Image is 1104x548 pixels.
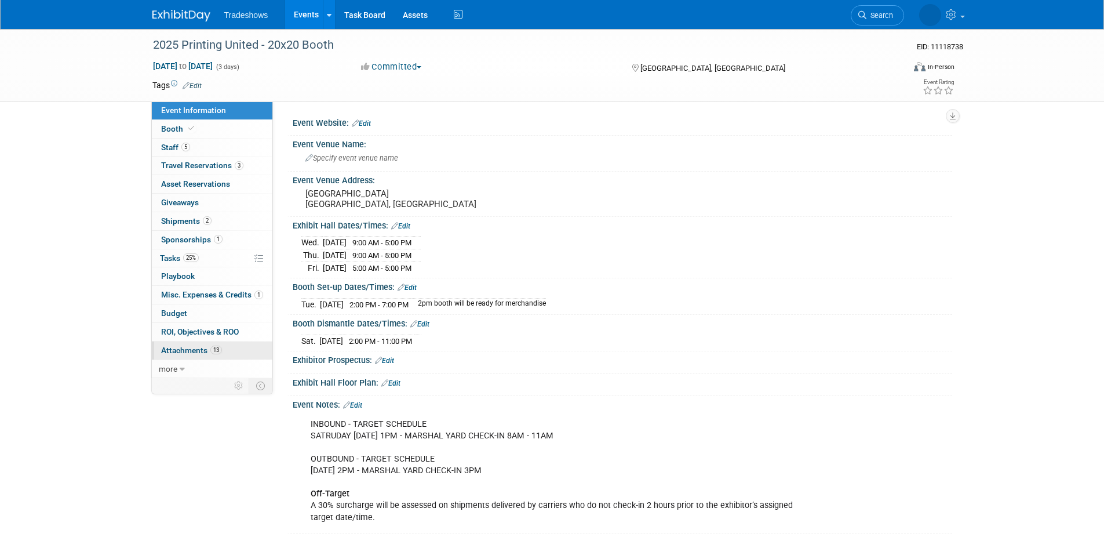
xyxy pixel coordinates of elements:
pre: [GEOGRAPHIC_DATA] [GEOGRAPHIC_DATA], [GEOGRAPHIC_DATA] [305,188,555,209]
span: Booth [161,124,196,133]
td: [DATE] [323,249,347,262]
div: Booth Set-up Dates/Times: [293,278,952,293]
td: Toggle Event Tabs [249,378,272,393]
span: Event ID: 11118738 [917,42,963,51]
span: Specify event venue name [305,154,398,162]
div: 2025 Printing United - 20x20 Booth [149,35,887,56]
a: Sponsorships1 [152,231,272,249]
img: ExhibitDay [152,10,210,21]
a: Shipments2 [152,212,272,230]
span: 1 [254,291,263,299]
a: Budget [152,304,272,322]
div: In-Person [927,63,954,71]
div: Event Website: [293,114,952,129]
span: (3 days) [215,63,239,71]
a: Staff5 [152,139,272,157]
div: INBOUND - TARGET SCHEDULE SATRUDAY [DATE] 1PM - MARSHAL YARD CHECK-IN 8AM - 11AM OUTBOUND - TARGE... [303,413,825,529]
a: Edit [375,357,394,365]
span: ROI, Objectives & ROO [161,327,239,336]
a: Edit [381,379,400,387]
a: Event Information [152,101,272,119]
a: Search [851,5,904,26]
span: Sponsorships [161,235,223,244]
td: [DATE] [323,262,347,274]
div: Event Rating [923,79,954,85]
span: Misc. Expenses & Credits [161,290,263,299]
span: 9:00 AM - 5:00 PM [352,251,411,260]
span: Giveaways [161,198,199,207]
a: more [152,360,272,378]
a: Asset Reservations [152,175,272,193]
img: Janet Wong [919,4,941,26]
span: Tasks [160,253,199,263]
span: Asset Reservations [161,179,230,188]
div: Event Format [836,60,955,78]
a: Misc. Expenses & Credits1 [152,286,272,304]
a: Edit [391,222,410,230]
a: Travel Reservations3 [152,157,272,175]
a: Edit [183,82,202,90]
a: Playbook [152,267,272,285]
div: Exhibit Hall Floor Plan: [293,374,952,389]
td: Tags [152,79,202,91]
span: Shipments [161,216,212,226]
span: [DATE] [DATE] [152,61,213,71]
a: Edit [352,119,371,128]
span: Search [866,11,893,20]
div: Event Notes: [293,396,952,411]
div: Booth Dismantle Dates/Times: [293,315,952,330]
span: 2:00 PM - 7:00 PM [349,300,409,309]
span: Event Information [161,106,226,115]
span: 3 [235,161,243,170]
a: Edit [410,320,429,328]
span: 2 [203,216,212,225]
td: [DATE] [320,298,344,310]
span: 25% [183,253,199,262]
div: Exhibit Hall Dates/Times: [293,217,952,232]
a: Tasks25% [152,249,272,267]
span: 2:00 PM - 11:00 PM [349,337,412,346]
span: Staff [161,143,190,152]
a: Attachments13 [152,342,272,360]
span: Playbook [161,271,195,281]
a: Giveaways [152,194,272,212]
b: Off-Target [311,489,349,499]
td: Thu. [301,249,323,262]
span: 5 [181,143,190,151]
span: Attachments [161,346,222,355]
td: Wed. [301,237,323,249]
span: Travel Reservations [161,161,243,170]
span: Budget [161,309,187,318]
td: 2pm booth will be ready for merchandise [411,298,546,310]
i: Booth reservation complete [188,125,194,132]
span: Tradeshows [224,10,268,20]
td: Sat. [301,335,319,347]
td: Personalize Event Tab Strip [229,378,249,393]
div: Exhibitor Prospectus: [293,351,952,366]
span: 13 [210,346,222,354]
a: ROI, Objectives & ROO [152,323,272,341]
span: 5:00 AM - 5:00 PM [352,264,411,273]
td: Tue. [301,298,320,310]
span: to [177,61,188,71]
td: Fri. [301,262,323,274]
td: [DATE] [319,335,343,347]
div: Event Venue Address: [293,172,952,186]
a: Edit [343,401,362,409]
span: more [159,364,177,373]
span: 9:00 AM - 5:00 PM [352,238,411,247]
span: [GEOGRAPHIC_DATA], [GEOGRAPHIC_DATA] [640,64,785,72]
span: 1 [214,235,223,244]
button: Committed [357,61,426,73]
img: Format-Inperson.png [914,62,926,71]
a: Edit [398,284,417,292]
td: [DATE] [323,237,347,249]
a: Booth [152,120,272,138]
div: Event Venue Name: [293,136,952,150]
